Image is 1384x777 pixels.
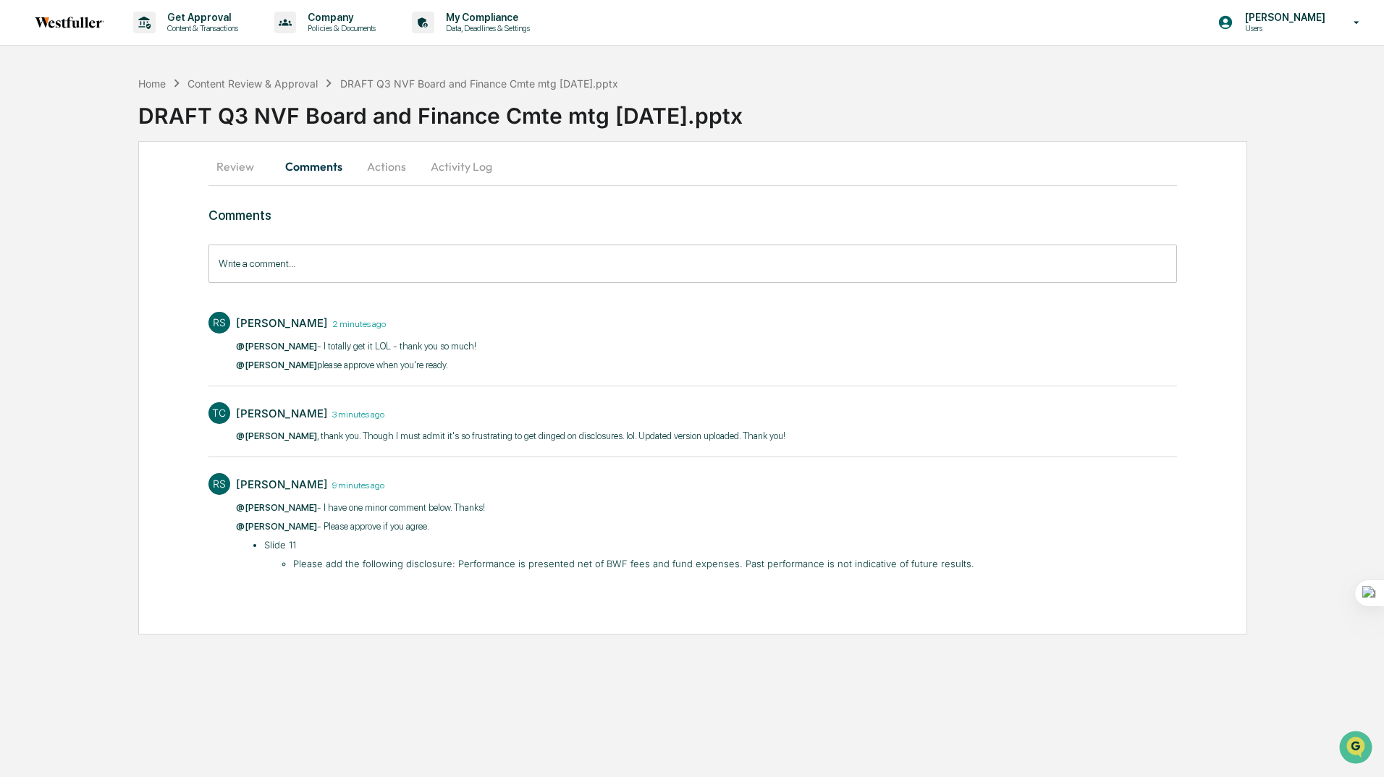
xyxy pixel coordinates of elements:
div: 🗄️ [105,184,117,195]
h3: Comments [208,208,1177,223]
p: How can we help? [14,30,263,54]
time: Friday, October 3, 2025 at 11:08:48 AM PDT [328,478,384,491]
div: 🔎 [14,211,26,223]
a: Powered byPylon [102,245,175,256]
a: 🖐️Preclearance [9,177,99,203]
div: 🖐️ [14,184,26,195]
span: @[PERSON_NAME] [236,341,317,352]
span: @[PERSON_NAME] [236,360,317,370]
div: Start new chat [49,111,237,125]
p: Users [1233,23,1333,33]
p: , thank you. Though I must admit it's so frustrating to get dinged on disclosures. lol. Updated v... [236,429,785,443]
p: [PERSON_NAME] [1233,12,1333,23]
p: Company [296,12,383,23]
button: Start new chat [246,115,263,132]
div: DRAFT Q3 NVF Board and Finance Cmte mtg [DATE].pptx [138,91,1384,129]
p: Data, Deadlines & Settings [434,23,537,33]
div: DRAFT Q3 NVF Board and Finance Cmte mtg [DATE].pptx [340,77,618,90]
div: secondary tabs example [208,149,1177,184]
img: logo [35,17,104,28]
p: - I totally get it LOL - thank you so much! [236,339,476,354]
p: Get Approval [156,12,245,23]
div: [PERSON_NAME] [236,477,328,491]
div: Home [138,77,166,90]
span: @[PERSON_NAME] [236,521,317,532]
p: Content & Transactions [156,23,245,33]
p: - Please approve if you agree. [236,519,974,534]
span: Data Lookup [29,210,91,224]
div: We're available if you need us! [49,125,183,137]
span: @[PERSON_NAME] [236,502,317,513]
span: Preclearance [29,182,93,197]
div: RS [208,312,230,334]
p: My Compliance [434,12,537,23]
button: Activity Log [419,149,504,184]
div: Content Review & Approval [187,77,318,90]
p: Policies & Documents [296,23,383,33]
span: Attestations [119,182,180,197]
img: 1746055101610-c473b297-6a78-478c-a979-82029cc54cd1 [14,111,41,137]
button: Comments [274,149,354,184]
time: Friday, October 3, 2025 at 11:16:05 AM PDT [328,317,386,329]
div: RS [208,473,230,495]
p: - I have one minor comment below. Thanks! [236,501,974,515]
time: Friday, October 3, 2025 at 11:14:39 AM PDT [328,407,384,420]
div: TC [208,402,230,424]
a: 🔎Data Lookup [9,204,97,230]
li: Please add the following disclosure: Performance is presented net of BWF fees and fund expenses. ... [293,557,974,572]
button: Actions [354,149,419,184]
iframe: Open customer support [1338,729,1377,768]
li: Slide 11 [264,538,974,572]
span: Pylon [144,245,175,256]
a: 🗄️Attestations [99,177,185,203]
span: @[PERSON_NAME] [236,430,317,441]
div: [PERSON_NAME] [236,316,328,330]
p: please approve when you're ready.​ [236,358,476,373]
button: Review [208,149,274,184]
div: [PERSON_NAME] [236,407,328,420]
